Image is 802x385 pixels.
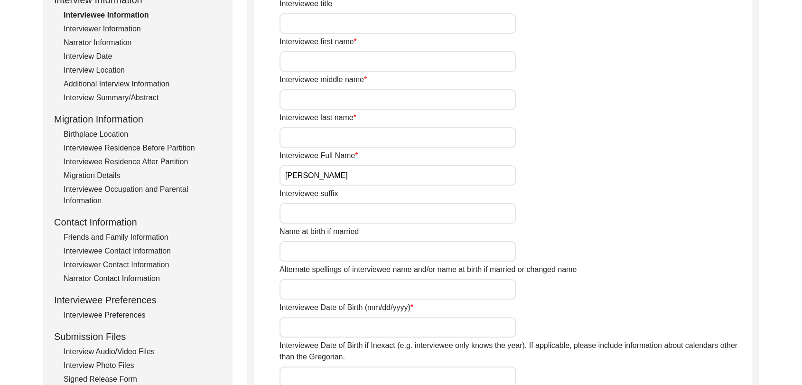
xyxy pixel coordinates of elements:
div: Interviewee Residence After Partition [64,156,221,168]
div: Interview Audio/Video Files [64,346,221,357]
label: Interviewee first name [280,36,357,47]
div: Interviewee Occupation and Parental Information [64,184,221,207]
label: Name at birth if married [280,226,359,237]
div: Interviewee Information [64,9,221,21]
label: Alternate spellings of interviewee name and/or name at birth if married or changed name [280,264,577,275]
div: Interviewer Information [64,23,221,35]
div: Friends and Family Information [64,232,221,243]
div: Interview Location [64,65,221,76]
div: Interview Photo Files [64,360,221,371]
div: Narrator Information [64,37,221,48]
div: Interviewer Contact Information [64,259,221,271]
div: Interview Date [64,51,221,62]
div: Contact Information [54,215,221,229]
label: Interviewee Date of Birth if Inexact (e.g. interviewee only knows the year). If applicable, pleas... [280,340,752,363]
div: Migration Details [64,170,221,181]
div: Submission Files [54,329,221,344]
label: Interviewee middle name [280,74,367,85]
div: Migration Information [54,112,221,126]
div: Birthplace Location [64,129,221,140]
div: Additional Interview Information [64,78,221,90]
div: Interview Summary/Abstract [64,92,221,103]
div: Interviewee Preferences [54,293,221,307]
label: Interviewee Full Name [280,150,358,161]
label: Interviewee suffix [280,188,338,199]
div: Signed Release Form [64,374,221,385]
label: Interviewee Date of Birth (mm/dd/yyyy) [280,302,413,313]
div: Interviewee Preferences [64,310,221,321]
div: Narrator Contact Information [64,273,221,284]
div: Interviewee Contact Information [64,245,221,257]
div: Interviewee Residence Before Partition [64,142,221,154]
label: Interviewee last name [280,112,356,123]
